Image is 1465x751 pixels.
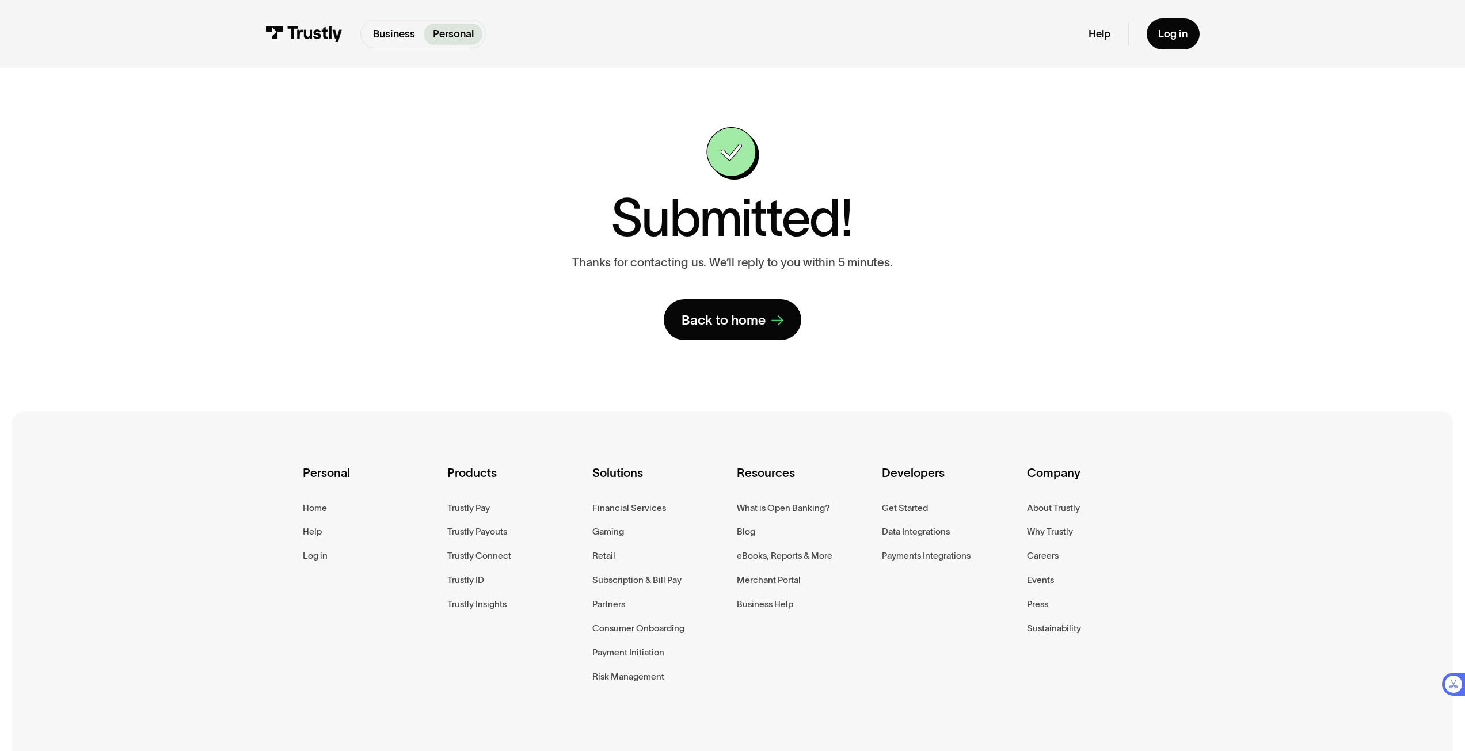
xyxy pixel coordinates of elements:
p: Personal [433,26,474,42]
p: Thanks for contacting us. We’ll reply to you within 5 minutes. [572,256,892,270]
a: Trustly Insights [447,597,507,612]
a: Log in [303,548,328,563]
a: Trustly Connect [447,548,511,563]
a: Sustainability [1027,621,1081,636]
a: eBooks, Reports & More [737,548,832,563]
a: Get Started [882,501,928,516]
a: Trustly ID [447,573,484,588]
a: Careers [1027,548,1059,563]
div: Company [1027,463,1163,500]
div: Personal [303,463,439,500]
a: Merchant Portal [737,573,801,588]
div: Log in [1158,28,1188,41]
a: Trustly Pay [447,501,490,516]
div: Resources [737,463,873,500]
img: Trustly Logo [265,26,343,42]
a: Business [364,24,424,45]
p: Business [373,26,415,42]
a: Blog [737,524,755,539]
a: Help [303,524,322,539]
div: Developers [882,463,1018,500]
a: Trustly Payouts [447,524,507,539]
a: About Trustly [1027,501,1080,516]
a: Partners [592,597,625,612]
a: Business Help [737,597,793,612]
a: What is Open Banking? [737,501,830,516]
a: Help [1089,28,1110,41]
a: Personal [424,24,482,45]
h1: Submitted! [611,192,852,243]
a: Subscription & Bill Pay [592,573,682,588]
a: Home [303,501,327,516]
a: Financial Services [592,501,666,516]
a: Risk Management [592,669,664,684]
a: Retail [592,548,615,563]
a: Payment Initiation [592,645,664,660]
a: Log in [1147,18,1200,49]
a: Gaming [592,524,624,539]
div: Back to home [682,311,766,329]
a: Consumer Onboarding [592,621,684,636]
div: Products [447,463,583,500]
a: Why Trustly [1027,524,1073,539]
a: Press [1027,597,1048,612]
div: Solutions [592,463,728,500]
a: Events [1027,573,1054,588]
a: Back to home [664,299,801,340]
a: Data Integrations [882,524,950,539]
a: Payments Integrations [882,548,971,563]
